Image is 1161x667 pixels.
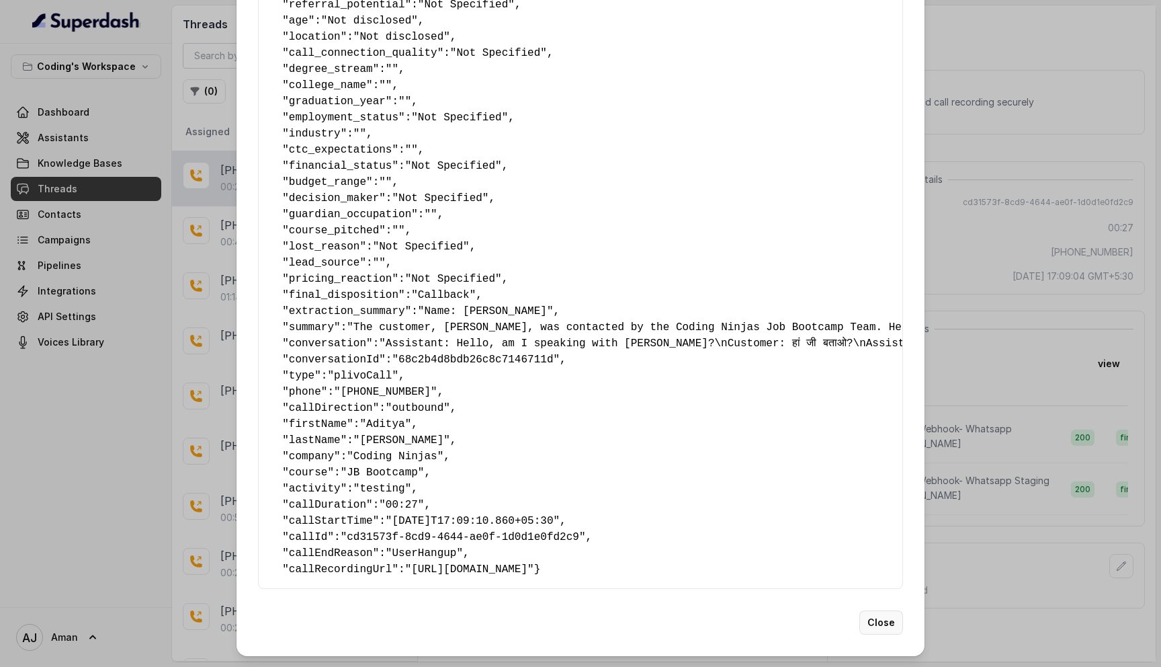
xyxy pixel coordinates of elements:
[289,434,341,446] span: lastName
[289,95,386,108] span: graduation_year
[398,95,411,108] span: ""
[386,547,463,559] span: "UserHangup"
[418,305,554,317] span: "Name: [PERSON_NAME]"
[289,289,398,301] span: final_disposition
[405,563,534,576] span: "[URL][DOMAIN_NAME]"
[289,386,321,398] span: phone
[289,450,334,463] span: company
[289,112,398,124] span: employment_status
[289,47,437,59] span: call_connection_quality
[353,128,366,140] span: ""
[386,402,450,414] span: "outbound"
[341,467,425,479] span: "JB Bootcamp"
[289,144,392,156] span: ctc_expectations
[450,47,547,59] span: "Not Specified"
[392,225,404,237] span: ""
[289,563,392,576] span: callRecordingUrl
[289,547,373,559] span: callEndReason
[411,289,476,301] span: "Callback"
[405,144,418,156] span: ""
[289,273,392,285] span: pricing_reaction
[289,338,366,350] span: conversation
[379,499,424,511] span: "00:27"
[289,257,360,269] span: lead_source
[347,450,443,463] span: "Coding Ninjas"
[392,354,560,366] span: "68c2b4d8bdb26c8c7146711d"
[289,402,373,414] span: callDirection
[373,257,386,269] span: ""
[386,515,560,527] span: "[DATE]T17:09:10.860+05:30"
[289,225,379,237] span: course_pitched
[379,176,392,188] span: ""
[289,321,334,333] span: summary
[411,112,508,124] span: "Not Specified"
[289,515,373,527] span: callStartTime
[289,208,411,221] span: guardian_occupation
[289,160,392,172] span: financial_status
[353,31,450,43] span: "Not disclosed"
[289,176,366,188] span: budget_range
[289,31,341,43] span: location
[327,370,398,382] span: "plivoCall"
[859,611,903,635] button: Close
[289,354,379,366] span: conversationId
[379,79,392,91] span: ""
[334,386,437,398] span: "[PHONE_NUMBER]"
[289,418,347,430] span: firstName
[392,192,488,204] span: "Not Specified"
[289,63,373,75] span: degree_stream
[353,434,450,446] span: "[PERSON_NAME]"
[289,305,405,317] span: extraction_summary
[321,15,418,27] span: "Not disclosed"
[289,467,328,479] span: course
[405,160,502,172] span: "Not Specified"
[341,531,586,543] span: "cd31573f-8cd9-4644-ae0f-1d0d1e0fd2c9"
[386,63,398,75] span: ""
[289,192,379,204] span: decision_maker
[289,128,341,140] span: industry
[405,273,502,285] span: "Not Specified"
[289,241,360,253] span: lost_reason
[289,483,341,495] span: activity
[289,370,314,382] span: type
[359,418,411,430] span: "Aditya"
[353,483,411,495] span: "testing"
[424,208,437,221] span: ""
[289,531,328,543] span: callId
[373,241,470,253] span: "Not Specified"
[289,15,308,27] span: age
[289,499,366,511] span: callDuration
[289,79,366,91] span: college_name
